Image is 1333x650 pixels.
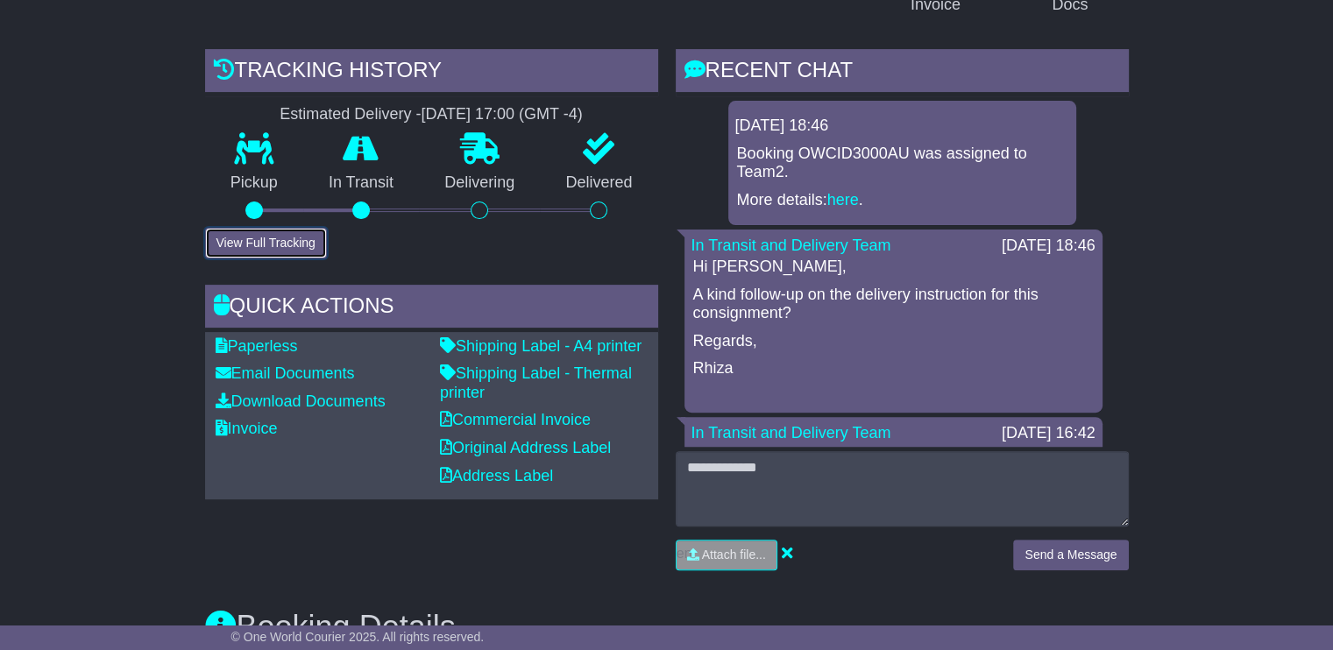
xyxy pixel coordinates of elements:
[303,173,419,193] p: In Transit
[205,173,303,193] p: Pickup
[693,332,1094,351] p: Regards,
[231,630,485,644] span: © One World Courier 2025. All rights reserved.
[216,392,386,410] a: Download Documents
[737,191,1067,210] p: More details: .
[676,49,1129,96] div: RECENT CHAT
[205,285,658,332] div: Quick Actions
[205,228,327,258] button: View Full Tracking
[737,145,1067,182] p: Booking OWCID3000AU was assigned to Team2.
[205,49,658,96] div: Tracking history
[693,258,1094,277] p: Hi [PERSON_NAME],
[735,117,1069,136] div: [DATE] 18:46
[827,191,859,208] a: here
[691,237,891,254] a: In Transit and Delivery Team
[216,337,298,355] a: Paperless
[440,337,642,355] a: Shipping Label - A4 printer
[1002,237,1095,256] div: [DATE] 18:46
[1002,424,1095,443] div: [DATE] 16:42
[693,359,1094,378] p: Rhiza
[440,411,591,428] a: Commercial Invoice
[205,610,1129,645] h3: Booking Details
[691,424,891,442] a: In Transit and Delivery Team
[421,105,582,124] div: [DATE] 17:00 (GMT -4)
[205,105,658,124] div: Estimated Delivery -
[693,445,1094,464] p: Hi [PERSON_NAME],
[693,286,1094,323] p: A kind follow-up on the delivery instruction for this consignment?
[1013,540,1128,570] button: Send a Message
[216,420,278,437] a: Invoice
[540,173,657,193] p: Delivered
[440,467,553,484] a: Address Label
[440,364,632,401] a: Shipping Label - Thermal printer
[440,439,611,456] a: Original Address Label
[216,364,355,382] a: Email Documents
[419,173,540,193] p: Delivering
